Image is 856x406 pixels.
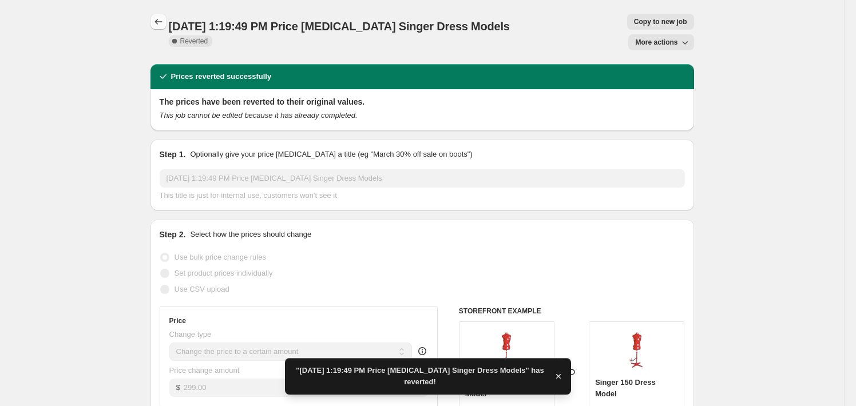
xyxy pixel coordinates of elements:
span: More actions [635,38,677,47]
p: Select how the prices should change [190,229,311,240]
img: DressModel_80x.jpg [614,328,660,373]
img: DressModel_80x.jpg [484,328,529,373]
button: More actions [628,34,693,50]
span: Price change amount [169,366,240,375]
span: Reverted [180,37,208,46]
span: Change type [169,330,212,339]
span: "[DATE] 1:19:49 PM Price [MEDICAL_DATA] Singer Dress Models" has reverted! [292,365,548,388]
p: Optionally give your price [MEDICAL_DATA] a title (eg "March 30% off sale on boots") [190,149,472,160]
button: Copy to new job [627,14,694,30]
input: 80.00 [184,379,428,397]
h2: Step 1. [160,149,186,160]
h6: STOREFRONT EXAMPLE [459,307,685,316]
span: [DATE] 1:19:49 PM Price [MEDICAL_DATA] Singer Dress Models [169,20,510,33]
span: Singer 150 Dress Model [595,378,656,398]
span: Use CSV upload [175,285,229,293]
span: Use bulk price change rules [175,253,266,261]
i: This job cannot be edited because it has already completed. [160,111,358,120]
h2: Prices reverted successfully [171,71,272,82]
div: help [417,345,428,357]
h3: Price [169,316,186,325]
h2: The prices have been reverted to their original values. [160,96,685,108]
span: Set product prices individually [175,269,273,277]
span: This title is just for internal use, customers won't see it [160,191,337,200]
button: Price change jobs [150,14,167,30]
span: Copy to new job [634,17,687,26]
span: $ [176,383,180,392]
input: 30% off holiday sale [160,169,685,188]
h2: Step 2. [160,229,186,240]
